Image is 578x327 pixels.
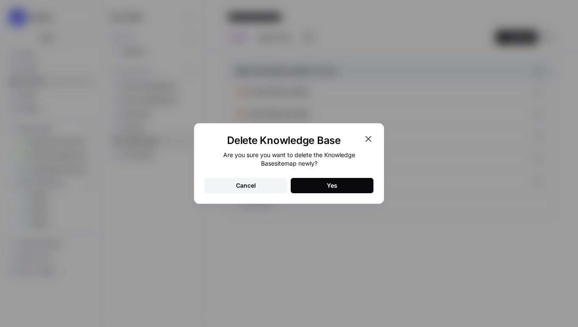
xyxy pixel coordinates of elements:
[236,181,256,190] div: Cancel
[205,134,363,147] h1: Delete Knowledge Base
[327,181,337,190] div: Yes
[205,178,287,193] button: Cancel
[291,178,373,193] button: Yes
[205,151,373,168] div: Are you sure you want to delete the Knowledge Base sitemap newly ?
